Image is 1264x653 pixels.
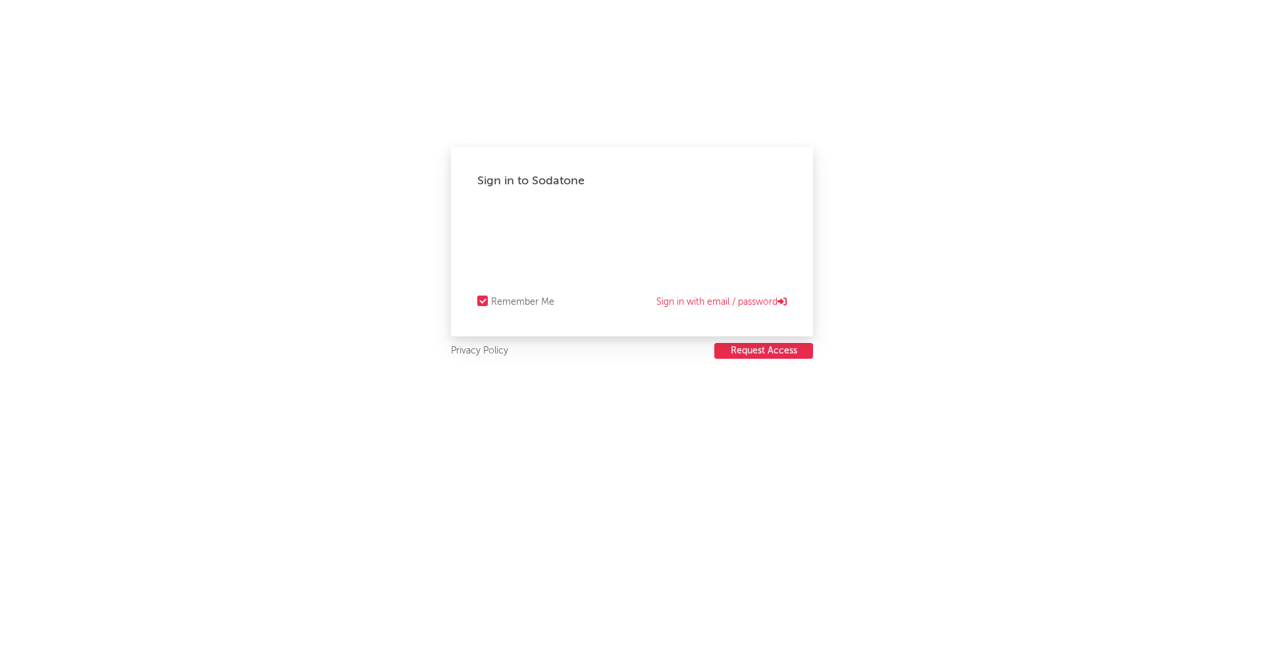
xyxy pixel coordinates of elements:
a: Sign in with email / password [656,294,787,310]
div: Sign in to Sodatone [477,173,787,189]
div: Remember Me [491,294,554,310]
button: Request Access [714,343,813,359]
a: Privacy Policy [451,343,508,359]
